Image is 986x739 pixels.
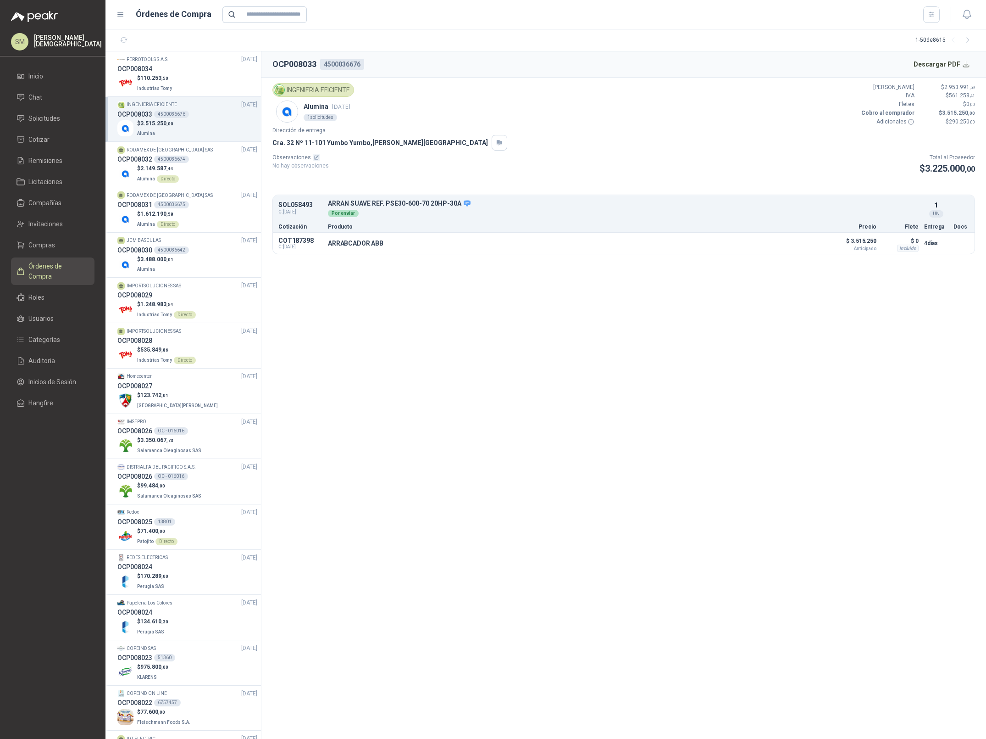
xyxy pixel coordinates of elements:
[11,89,94,106] a: Chat
[28,156,62,166] span: Remisiones
[831,246,876,251] span: Anticipado
[137,708,192,717] p: $
[320,59,364,70] div: 4500036676
[11,67,94,85] a: Inicio
[953,224,969,230] p: Docs
[154,156,189,163] div: 4500036674
[174,311,196,319] div: Directo
[920,118,975,126] p: $
[272,138,488,148] p: Cra. 32 Nº 11-101 Yumbo Yumbo , [PERSON_NAME][GEOGRAPHIC_DATA]
[28,92,42,102] span: Chat
[28,261,86,281] span: Órdenes de Compra
[831,224,876,230] p: Precio
[117,517,152,527] h3: OCP008025
[137,403,218,408] span: [GEOGRAPHIC_DATA][PERSON_NAME]
[158,710,165,715] span: ,00
[274,85,284,95] img: Company Logo
[140,120,173,127] span: 3.515.250
[127,418,146,425] p: IMSEPRO
[11,310,94,327] a: Usuarios
[117,347,133,363] img: Company Logo
[920,109,975,118] p: $
[117,554,125,561] img: Company Logo
[882,235,919,246] p: $ 0
[117,373,125,380] img: Company Logo
[969,85,975,90] span: ,59
[272,162,329,170] p: No hay observaciones
[278,208,322,216] span: C: [DATE]
[117,528,133,544] img: Company Logo
[859,83,914,92] p: [PERSON_NAME]
[154,111,189,118] div: 4500036676
[117,644,125,652] img: Company Logo
[127,192,213,199] p: RODAMEX DE [GEOGRAPHIC_DATA] SAS
[241,327,257,336] span: [DATE]
[137,346,196,354] p: $
[11,258,94,285] a: Órdenes de Compra
[117,191,257,229] a: RODAMEX DE [GEOGRAPHIC_DATA] SAS[DATE] OCP0080314500036675Company Logo$1.612.190,58AluminaDirecto
[924,224,948,230] p: Entrega
[137,436,203,445] p: $
[11,394,94,412] a: Hangfire
[117,327,257,364] a: IMPORTSOLUCIONES SAS[DATE] OCP008028Company Logo$535.849,86Industrias TomyDirecto
[140,75,168,81] span: 110.253
[140,165,173,172] span: 2.149.587
[117,281,257,319] a: IMPORTSOLUCIONES SAS[DATE] OCP008029Company Logo$1.248.983,54Industrias TomyDirecto
[117,437,133,453] img: Company Logo
[127,599,172,607] p: Papeleria Los Colores
[127,690,167,697] p: COFEIND ON LINE
[934,200,938,210] p: 1
[140,301,173,308] span: 1.248.983
[127,282,181,290] p: IMPORTSOLUCIONES SAS
[166,257,173,262] span: ,01
[11,331,94,348] a: Categorías
[157,175,179,183] div: Directo
[241,281,257,290] span: [DATE]
[241,508,257,517] span: [DATE]
[117,56,125,63] img: Company Logo
[11,11,58,22] img: Logo peakr
[28,314,54,324] span: Usuarios
[915,33,975,48] div: 1 - 50 de 8615
[127,101,177,108] p: INGENIERIA EFICIENTE
[241,554,257,562] span: [DATE]
[965,165,975,174] span: ,00
[969,93,975,98] span: ,41
[127,554,168,561] p: REDES ELECTRICAS
[328,240,383,247] p: ARRABCADOR ABB
[137,391,220,400] p: $
[137,300,196,309] p: $
[155,538,177,545] div: Directo
[11,373,94,391] a: Inicios de Sesión
[117,381,152,391] h3: OCP008027
[241,55,257,64] span: [DATE]
[11,194,94,212] a: Compañías
[137,119,173,128] p: $
[241,146,257,154] span: [DATE]
[117,392,133,409] img: Company Logo
[117,471,152,481] h3: OCP008026
[140,664,168,670] span: 975.800
[28,398,53,408] span: Hangfire
[117,372,257,410] a: Company LogoHomecenter[DATE] OCP008027Company Logo$123.742,01[GEOGRAPHIC_DATA][PERSON_NAME]
[241,236,257,245] span: [DATE]
[117,257,133,273] img: Company Logo
[117,109,152,119] h3: OCP008033
[117,599,257,636] a: Company LogoPapeleria Los Colores[DATE] OCP008024Company Logo$134.610,30Perugia SAS
[34,34,102,47] p: [PERSON_NAME] [DEMOGRAPHIC_DATA]
[127,373,152,380] p: Homecenter
[137,255,173,264] p: $
[117,690,125,697] img: Company Logo
[241,689,257,698] span: [DATE]
[117,483,133,499] img: Company Logo
[304,101,350,112] p: Alumina
[328,200,919,208] p: ARRAN SUAVE REF. PSE30-600-70 20HP-30A
[929,210,943,218] div: UN
[137,481,203,490] p: $
[161,665,168,670] span: ,00
[966,101,975,107] span: 0
[166,438,173,443] span: ,73
[166,166,173,171] span: ,44
[154,654,175,661] div: 51360
[117,689,257,727] a: Company LogoCOFEIND ON LINE[DATE] OCP0080226757457Company Logo$77.600,00Fleischmann Foods S.A.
